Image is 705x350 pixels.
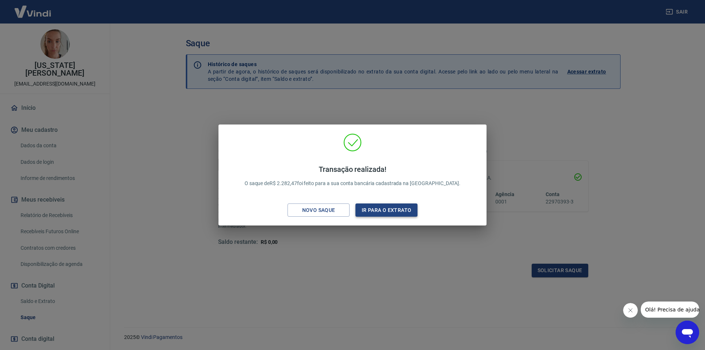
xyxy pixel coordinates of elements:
[288,203,350,217] button: Novo saque
[4,5,62,11] span: Olá! Precisa de ajuda?
[355,203,417,217] button: Ir para o extrato
[676,321,699,344] iframe: Botão para abrir a janela de mensagens
[293,206,344,215] div: Novo saque
[245,165,461,174] h4: Transação realizada!
[623,303,638,318] iframe: Fechar mensagem
[245,165,461,187] p: O saque de R$ 2.282,47 foi feito para a sua conta bancária cadastrada na [GEOGRAPHIC_DATA].
[641,302,699,318] iframe: Mensagem da empresa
